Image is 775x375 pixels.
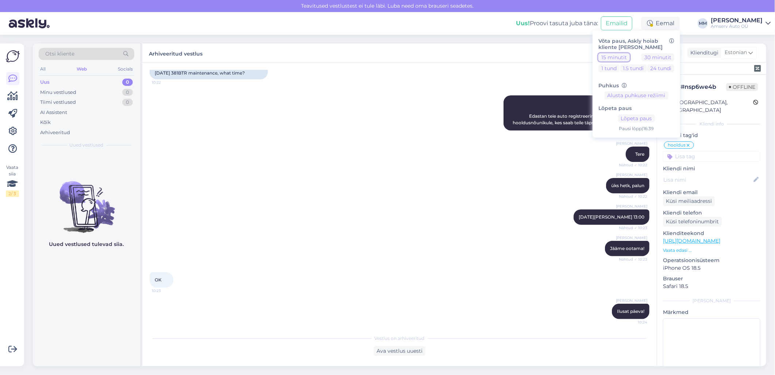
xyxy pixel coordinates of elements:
button: Lõpeta paus [618,114,655,122]
input: Lisa nimi [663,176,752,184]
p: Safari 18.5 [663,283,760,290]
span: Ilusat päeva! [617,308,644,314]
span: Jääme ootama! [610,246,644,251]
div: All [39,64,47,74]
div: Vaata siia [6,164,19,197]
p: iPhone OS 18.5 [663,264,760,272]
div: Web [75,64,88,74]
div: Uus [40,79,50,86]
button: 15 minutit [598,53,630,61]
span: [PERSON_NAME] [616,141,647,146]
div: # nsp6we4b [680,83,726,91]
b: Uus! [516,20,530,27]
button: 24 tundi [647,64,674,72]
div: Küsi meiliaadressi [663,196,715,206]
div: Arhiveeritud [40,129,70,136]
span: 10:24 [620,319,647,325]
span: Vestlus on arhiveeritud [375,335,425,342]
span: 10:22 [152,80,179,85]
div: 0 [122,89,133,96]
button: 1 tund [598,64,620,72]
div: 2 / 3 [6,190,19,197]
button: Emailid [601,16,632,30]
button: 1.5 tundi [620,64,647,72]
span: Nähtud ✓ 10:22 [619,162,647,168]
p: Uued vestlused tulevad siia. [49,240,124,248]
div: MM [698,18,708,29]
h6: Lõpeta paus [598,105,674,111]
span: Nähtud ✓ 10:23 [619,257,647,262]
div: Klienditugi [687,49,718,57]
img: Askly Logo [6,49,20,63]
div: Kliendi info [663,121,760,127]
div: Pausi lõpp | 16:39 [598,125,674,132]
div: [DATE] 381BTR maintenance, what time? [150,67,268,79]
div: Ava vestlus uuesti [374,346,425,356]
div: Küsi telefoninumbrit [663,217,722,227]
div: Tiimi vestlused [40,99,76,106]
p: Kliendi nimi [663,165,760,173]
span: Uued vestlused [70,142,104,148]
div: 0 [122,79,133,86]
p: Kliendi email [663,189,760,196]
p: Operatsioonisüsteem [663,257,760,264]
div: Kõik [40,119,51,126]
a: [URL][DOMAIN_NAME] [663,238,720,244]
div: Eemal [641,17,680,30]
h6: Võta paus, Askly hoiab kliente [PERSON_NAME] [598,38,674,50]
span: OK [155,277,162,283]
span: Offline [726,83,758,91]
span: hooldus [668,143,686,147]
span: Tere [635,151,644,157]
div: Proovi tasuta juba täna: [516,19,598,28]
h6: Puhkus [598,82,674,88]
span: Estonian [725,49,747,57]
p: Vaata edasi ... [663,247,760,254]
p: Brauser [663,275,760,283]
button: Alusta puhkuse režiimi [605,91,668,99]
div: Socials [116,64,134,74]
p: Kliendi tag'id [663,132,760,139]
p: Klienditeekond [663,230,760,237]
img: zendesk [754,65,761,72]
img: No chats [33,168,140,234]
button: 30 minutit [641,53,674,61]
input: Lisa tag [663,151,760,162]
span: Nähtud ✓ 10:23 [619,225,647,231]
span: 10:23 [152,288,179,293]
span: Nähtud ✓ 10:22 [619,194,647,199]
span: Otsi kliente [45,50,74,58]
p: Märkmed [663,308,760,316]
div: Minu vestlused [40,89,76,96]
div: 0 [122,99,133,106]
p: Kliendi telefon [663,209,760,217]
a: [PERSON_NAME]Amserv Auto OÜ [711,18,771,29]
span: [PERSON_NAME] [616,298,647,303]
span: [DATE][PERSON_NAME] 13:00 [579,214,644,220]
span: [PERSON_NAME] [616,235,647,240]
div: [PERSON_NAME] [711,18,763,23]
label: Arhiveeritud vestlus [149,48,203,58]
div: AI Assistent [40,109,67,116]
div: [GEOGRAPHIC_DATA], [GEOGRAPHIC_DATA] [665,99,753,114]
span: [PERSON_NAME] [616,204,647,209]
span: [PERSON_NAME] [616,172,647,178]
span: üks hetk, palun [611,183,644,188]
div: [PERSON_NAME] [663,298,760,304]
div: Amserv Auto OÜ [711,23,763,29]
